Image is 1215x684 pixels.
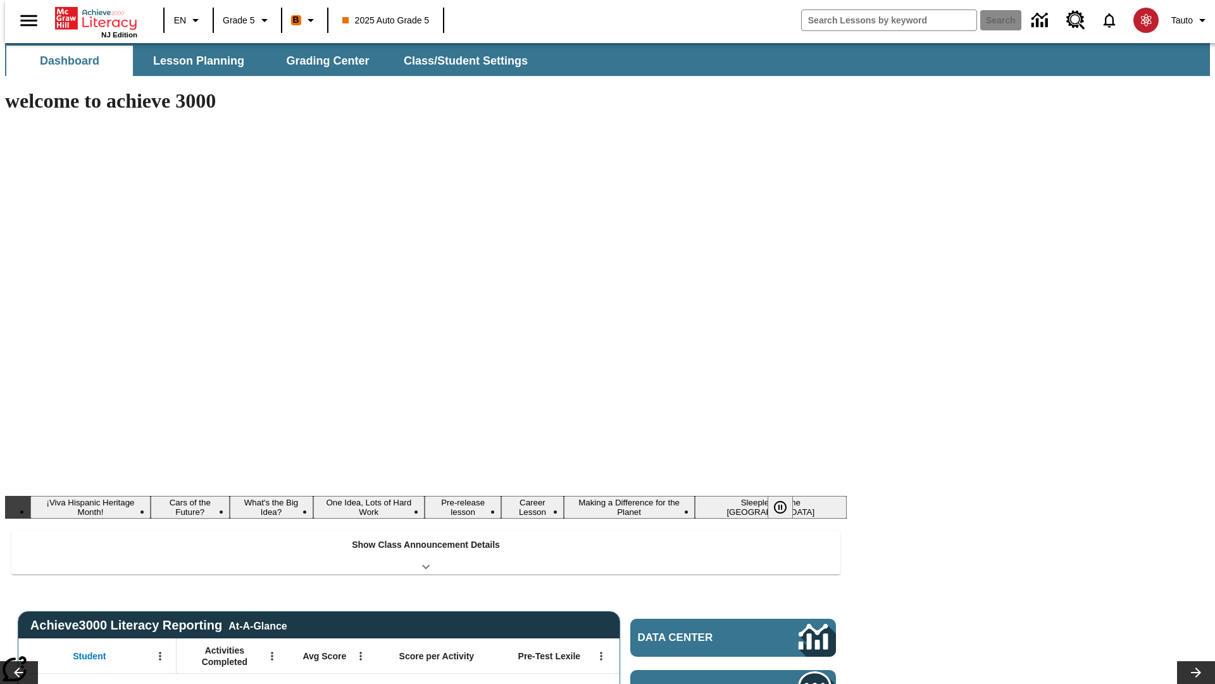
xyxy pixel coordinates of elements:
a: Home [55,6,137,31]
a: Data Center [630,619,836,657]
button: Open side menu [10,2,47,39]
span: Data Center [638,631,756,644]
div: Pause [768,496,806,519]
button: Slide 2 Cars of the Future? [151,496,230,519]
div: Show Class Announcement Details [11,531,840,574]
a: Resource Center, Will open in new tab [1059,3,1093,37]
span: Avg Score [302,650,346,662]
button: Open Menu [263,647,282,666]
span: Pre-Test Lexile [518,650,581,662]
span: B [293,12,299,28]
button: Grading Center [265,46,391,76]
button: Slide 8 Sleepless in the Animal Kingdom [695,496,847,519]
button: Select a new avatar [1126,4,1166,37]
span: Class/Student Settings [404,54,528,68]
span: Score per Activity [399,650,475,662]
button: Slide 1 ¡Viva Hispanic Heritage Month! [30,496,151,519]
button: Dashboard [6,46,133,76]
div: At-A-Glance [228,618,287,632]
button: Slide 4 One Idea, Lots of Hard Work [313,496,425,519]
span: Grade 5 [223,14,255,27]
span: Activities Completed [183,645,266,668]
button: Slide 7 Making a Difference for the Planet [564,496,695,519]
button: Boost Class color is orange. Change class color [286,9,323,32]
button: Language: EN, Select a language [168,9,209,32]
img: avatar image [1133,8,1159,33]
p: Show Class Announcement Details [352,538,500,552]
button: Lesson carousel, Next [1177,661,1215,684]
div: SubNavbar [5,46,539,76]
input: search field [802,10,976,30]
button: Slide 6 Career Lesson [501,496,563,519]
button: Open Menu [592,647,611,666]
span: Lesson Planning [153,54,244,68]
span: 2025 Auto Grade 5 [342,14,430,27]
button: Open Menu [351,647,370,666]
span: Grading Center [286,54,369,68]
button: Lesson Planning [135,46,262,76]
span: NJ Edition [101,31,137,39]
span: Dashboard [40,54,99,68]
button: Grade: Grade 5, Select a grade [218,9,277,32]
button: Slide 3 What's the Big Idea? [230,496,313,519]
span: EN [174,14,186,27]
button: Class/Student Settings [394,46,538,76]
button: Pause [768,496,793,519]
button: Slide 5 Pre-release lesson [425,496,501,519]
button: Open Menu [151,647,170,666]
a: Data Center [1024,3,1059,38]
div: SubNavbar [5,43,1210,76]
span: Achieve3000 Literacy Reporting [30,618,287,633]
span: Tauto [1171,14,1193,27]
h1: welcome to achieve 3000 [5,89,847,113]
span: Student [73,650,106,662]
div: Home [55,4,137,39]
button: Profile/Settings [1166,9,1215,32]
a: Notifications [1093,4,1126,37]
